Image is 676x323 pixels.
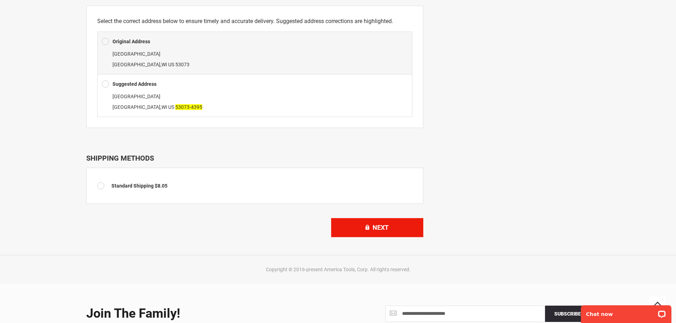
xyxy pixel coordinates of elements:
span: [GEOGRAPHIC_DATA] [112,104,160,110]
div: Join the Family! [86,307,333,321]
span: WI [161,62,167,67]
p: Select the correct address below to ensure timely and accurate delivery. Suggested address correc... [97,17,412,26]
b: Original Address [112,39,150,44]
span: Standard Shipping [111,183,154,189]
span: Subscribe [554,311,581,317]
span: [GEOGRAPHIC_DATA] [112,94,160,99]
button: Subscribe [545,306,590,322]
div: , [102,49,408,70]
span: $8.05 [155,183,167,189]
div: , [102,91,408,112]
iframe: LiveChat chat widget [576,301,676,323]
span: WI [161,104,167,110]
span: US [168,104,174,110]
span: US [168,62,174,67]
span: [GEOGRAPHIC_DATA] [112,51,160,57]
button: Next [331,218,423,237]
b: Suggested Address [112,81,156,87]
span: 53073-4395 [175,104,202,110]
span: 53073 [175,62,189,67]
span: Next [373,224,389,231]
div: Copyright © 2016-present America Tools, Corp. All rights reserved. [84,266,592,273]
div: Shipping Methods [86,154,423,162]
span: [GEOGRAPHIC_DATA] [112,62,160,67]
